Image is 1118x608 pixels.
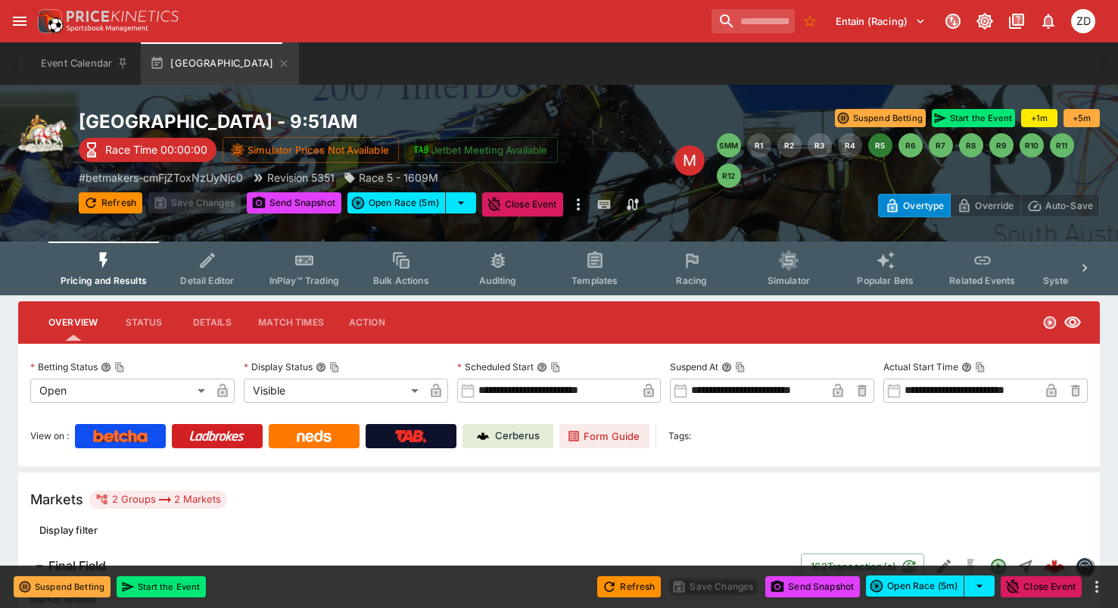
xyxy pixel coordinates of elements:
[413,142,428,157] img: jetbet-logo.svg
[827,9,935,33] button: Select Tenant
[903,198,944,214] p: Overtype
[48,558,106,574] h6: Final Field
[712,9,795,33] input: search
[61,275,147,286] span: Pricing and Results
[247,192,341,214] button: Send Snapshot
[1042,315,1057,330] svg: Open
[347,192,476,214] div: split button
[768,275,810,286] span: Simulator
[297,430,331,442] img: Neds
[1035,8,1062,35] button: Notifications
[717,133,741,157] button: SMM
[329,362,340,373] button: Copy To Clipboard
[857,275,914,286] span: Popular Bets
[110,304,178,341] button: Status
[949,275,1015,286] span: Related Events
[30,491,83,508] h5: Markets
[932,109,1015,127] button: Start the Event
[930,553,958,580] button: Edit Detail
[395,430,427,442] img: TabNZ
[1043,275,1117,286] span: System Controls
[1021,109,1057,127] button: +1m
[93,430,148,442] img: Betcha
[798,9,822,33] button: No Bookmarks
[105,142,207,157] p: Race Time 00:00:00
[717,164,741,188] button: R12
[189,430,244,442] img: Ladbrokes
[1044,556,1065,577] img: logo-cerberus--red.svg
[971,8,998,35] button: Toggle light/dark mode
[1039,551,1070,581] a: 601b6400-69c5-41dc-b53e-74036c0540ba
[1067,5,1100,38] button: Zarne Dravitzki
[347,192,446,214] button: Open Race (5m)
[898,133,923,157] button: R6
[180,275,234,286] span: Detail Editor
[1064,313,1082,332] svg: Visible
[482,192,563,217] button: Close Event
[878,194,951,217] button: Overtype
[1064,109,1100,127] button: +5m
[985,553,1012,580] button: Open
[30,424,69,448] label: View on :
[975,198,1014,214] p: Override
[989,133,1014,157] button: R9
[1020,194,1100,217] button: Auto-Save
[939,8,967,35] button: Connected to PK
[336,304,404,341] button: Actions
[808,133,832,157] button: R3
[878,194,1100,217] div: Start From
[777,133,802,157] button: R2
[1045,198,1093,214] p: Auto-Save
[30,379,210,403] div: Open
[801,553,924,579] button: 162Transaction(s)
[674,145,705,176] div: Edit Meeting
[961,362,972,373] button: Actual Start TimeCopy To Clipboard
[95,491,221,509] div: 2 Groups 2 Markets
[457,360,534,373] p: Scheduled Start
[18,551,801,581] button: Final Field
[373,275,429,286] span: Bulk Actions
[6,8,33,35] button: open drawer
[668,424,691,448] label: Tags:
[975,362,986,373] button: Copy To Clipboard
[1012,553,1039,580] button: Straight
[79,170,243,186] p: Copy To Clipboard
[495,429,540,444] p: Cerberus
[747,133,771,157] button: R1
[114,362,125,373] button: Copy To Clipboard
[958,553,985,580] button: SGM Disabled
[1071,9,1095,33] div: Zarne Dravitzki
[989,557,1007,575] svg: Open
[550,362,561,373] button: Copy To Clipboard
[537,362,547,373] button: Scheduled StartCopy To Clipboard
[18,109,67,157] img: harness_racing.png
[559,424,649,448] a: Form Guide
[1001,576,1082,597] button: Close Event
[868,133,892,157] button: R5
[950,194,1020,217] button: Override
[838,133,862,157] button: R4
[67,25,148,32] img: Sportsbook Management
[479,275,516,286] span: Auditing
[1050,133,1074,157] button: R11
[959,133,983,157] button: R8
[717,133,1100,188] nav: pagination navigation
[246,304,336,341] button: Match Times
[117,576,206,597] button: Start the Event
[597,576,661,597] button: Refresh
[571,275,618,286] span: Templates
[1044,556,1065,577] div: 601b6400-69c5-41dc-b53e-74036c0540ba
[462,424,553,448] a: Cerberus
[32,42,138,85] button: Event Calendar
[721,362,732,373] button: Suspend AtCopy To Clipboard
[765,576,860,597] button: Send Snapshot
[141,42,299,85] button: [GEOGRAPHIC_DATA]
[79,192,142,214] button: Refresh
[244,360,313,373] p: Display Status
[477,430,489,442] img: Cerberus
[569,192,587,217] button: more
[866,575,964,597] button: Open Race (5m)
[1020,133,1044,157] button: R10
[883,360,958,373] p: Actual Start Time
[30,518,107,542] button: Display filter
